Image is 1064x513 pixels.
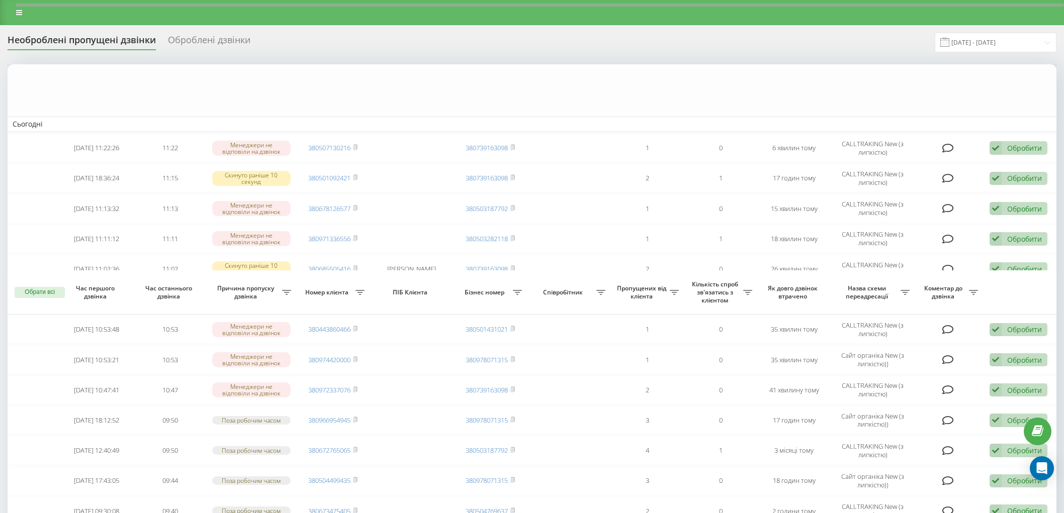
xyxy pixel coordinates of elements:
[831,346,915,374] td: Сайт органіка New (з липкістю))
[133,225,207,253] td: 11:11
[133,406,207,434] td: 09:50
[308,416,350,425] a: 380966954945
[212,352,291,367] div: Менеджери не відповіли на дзвінок
[1007,234,1042,244] div: Обробити
[1007,173,1042,183] div: Обробити
[1007,204,1042,214] div: Обробити
[766,284,823,300] span: Як довго дзвінок втрачено
[168,35,250,50] div: Оброблені дзвінки
[60,134,133,162] td: [DATE] 11:22:26
[466,446,508,455] a: 380503187792
[378,288,445,296] span: ПІБ Клієнта
[60,225,133,253] td: [DATE] 11:11:12
[831,255,915,283] td: CALLTRAKING New (з липкістю)
[920,284,969,300] span: Коментар до дзвінка
[308,234,350,243] a: 380971336556
[466,234,508,243] a: 380503282118
[684,225,757,253] td: 1
[831,134,915,162] td: CALLTRAKING New (з липкістю)
[15,287,65,298] button: Обрати всі
[60,346,133,374] td: [DATE] 10:53:21
[212,201,291,216] div: Менеджери не відповіли на дзвінок
[466,476,508,485] a: 380978071315
[757,134,831,162] td: 6 хвилин тому
[466,325,508,334] a: 380501431021
[308,325,350,334] a: 380443860466
[212,231,291,246] div: Менеджери не відповіли на дзвінок
[684,346,757,374] td: 0
[133,194,207,223] td: 11:13
[60,467,133,495] td: [DATE] 17:43:05
[684,436,757,464] td: 1
[1007,325,1042,334] div: Обробити
[684,406,757,434] td: 0
[60,436,133,464] td: [DATE] 12:40:49
[466,264,508,273] a: 380739163098
[757,467,831,495] td: 18 годин тому
[1007,416,1042,425] div: Обробити
[60,255,133,283] td: [DATE] 11:02:36
[133,164,207,192] td: 11:15
[757,316,831,344] td: 35 хвилин тому
[133,255,207,283] td: 11:02
[684,194,757,223] td: 0
[1007,143,1042,153] div: Обробити
[466,143,508,152] a: 380739163098
[212,171,291,186] div: Скинуто раніше 10 секунд
[466,385,508,394] a: 380739163098
[466,416,508,425] a: 380978071315
[610,134,684,162] td: 1
[308,264,350,273] a: 380685505416
[466,355,508,364] a: 380978071315
[1007,264,1042,274] div: Обробити
[610,316,684,344] td: 1
[684,376,757,404] td: 0
[757,436,831,464] td: 3 місяці тому
[308,385,350,394] a: 380972337076
[212,284,282,300] span: Причина пропуску дзвінка
[133,346,207,374] td: 10:53
[212,416,291,425] div: Поза робочим часом
[308,355,350,364] a: 380974420000
[615,284,670,300] span: Пропущених від клієнта
[370,255,454,283] td: [PERSON_NAME]
[459,288,513,296] span: Бізнес номер
[831,406,915,434] td: Сайт органіка New (з липкістю))
[212,446,291,455] div: Поза робочим часом
[684,467,757,495] td: 0
[684,164,757,192] td: 1
[610,225,684,253] td: 1
[610,346,684,374] td: 1
[610,164,684,192] td: 2
[212,382,291,397] div: Менеджери не відповіли на дзвінок
[831,194,915,223] td: CALLTRAKING New (з липкістю)
[610,467,684,495] td: 3
[757,346,831,374] td: 35 хвилин тому
[133,134,207,162] td: 11:22
[466,173,508,182] a: 380739163098
[212,141,291,156] div: Менеджери не відповіли на дзвінок
[60,376,133,404] td: [DATE] 10:47:41
[301,288,356,296] span: Номер клієнта
[831,467,915,495] td: Сайт органіка New (з липкістю))
[610,406,684,434] td: 3
[308,204,350,213] a: 380678126577
[133,316,207,344] td: 10:53
[836,284,901,300] span: Назва схеми переадресації
[757,194,831,223] td: 15 хвилин тому
[831,164,915,192] td: CALLTRAKING New (з липкістю)
[1007,385,1042,395] div: Обробити
[1007,446,1042,455] div: Обробити
[831,225,915,253] td: CALLTRAKING New (з липкістю)
[60,164,133,192] td: [DATE] 18:36:24
[60,194,133,223] td: [DATE] 11:13:32
[142,284,199,300] span: Час останнього дзвінка
[831,376,915,404] td: CALLTRAKING New (з липкістю)
[68,284,125,300] span: Час першого дзвінка
[757,255,831,283] td: 26 хвилин тому
[610,255,684,283] td: 2
[610,376,684,404] td: 2
[212,261,291,276] div: Скинуто раніше 10 секунд
[133,436,207,464] td: 09:50
[466,204,508,213] a: 380503187792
